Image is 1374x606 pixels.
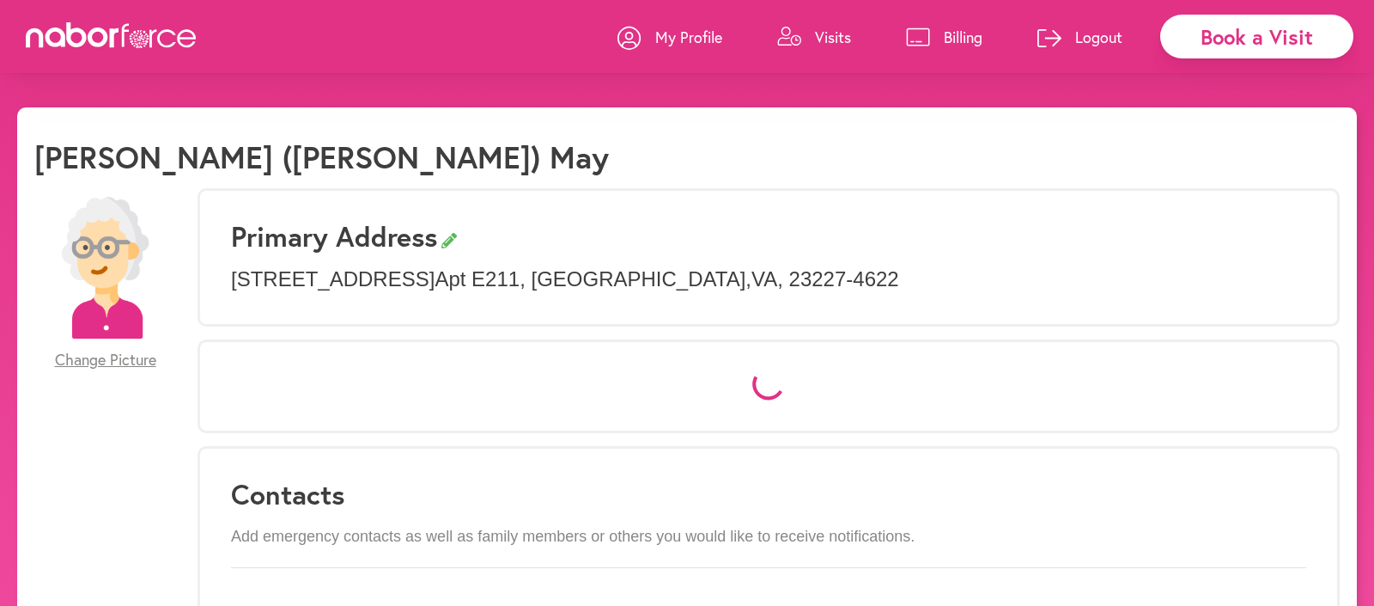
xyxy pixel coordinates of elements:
div: Book a Visit [1160,15,1353,58]
a: Billing [906,11,982,63]
h3: Primary Address [231,220,1306,253]
p: [STREET_ADDRESS] Apt E211 , [GEOGRAPHIC_DATA] , VA , 23227-4622 [231,267,1306,292]
h1: [PERSON_NAME] ([PERSON_NAME]) May [34,138,609,175]
span: Change Picture [55,351,156,370]
h3: Contacts [231,478,1306,511]
p: Add emergency contacts as well as family members or others you would like to receive notifications. [231,528,1306,547]
a: My Profile [617,11,722,63]
a: Visits [777,11,851,63]
img: efc20bcf08b0dac87679abea64c1faab.png [34,197,176,339]
a: Logout [1037,11,1122,63]
p: Logout [1075,27,1122,47]
p: My Profile [655,27,722,47]
p: Visits [815,27,851,47]
p: Billing [944,27,982,47]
